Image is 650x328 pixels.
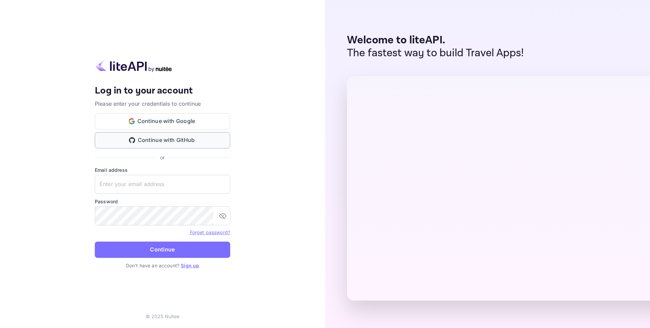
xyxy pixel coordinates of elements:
button: Continue with Google [95,113,230,129]
p: Welcome to liteAPI. [347,34,524,47]
p: Don't have an account? [95,262,230,269]
img: liteapi [95,59,173,72]
button: Continue [95,242,230,258]
input: Enter your email address [95,175,230,194]
button: Continue with GitHub [95,132,230,148]
a: Sign up [181,263,199,268]
p: © 2025 Nuitee [146,313,180,320]
label: Email address [95,166,230,173]
p: Please enter your credentials to continue [95,100,230,108]
h4: Log in to your account [95,85,230,97]
button: toggle password visibility [216,209,230,223]
p: The fastest way to build Travel Apps! [347,47,524,60]
a: Forget password? [190,229,230,235]
label: Password [95,198,230,205]
p: or [160,154,165,161]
